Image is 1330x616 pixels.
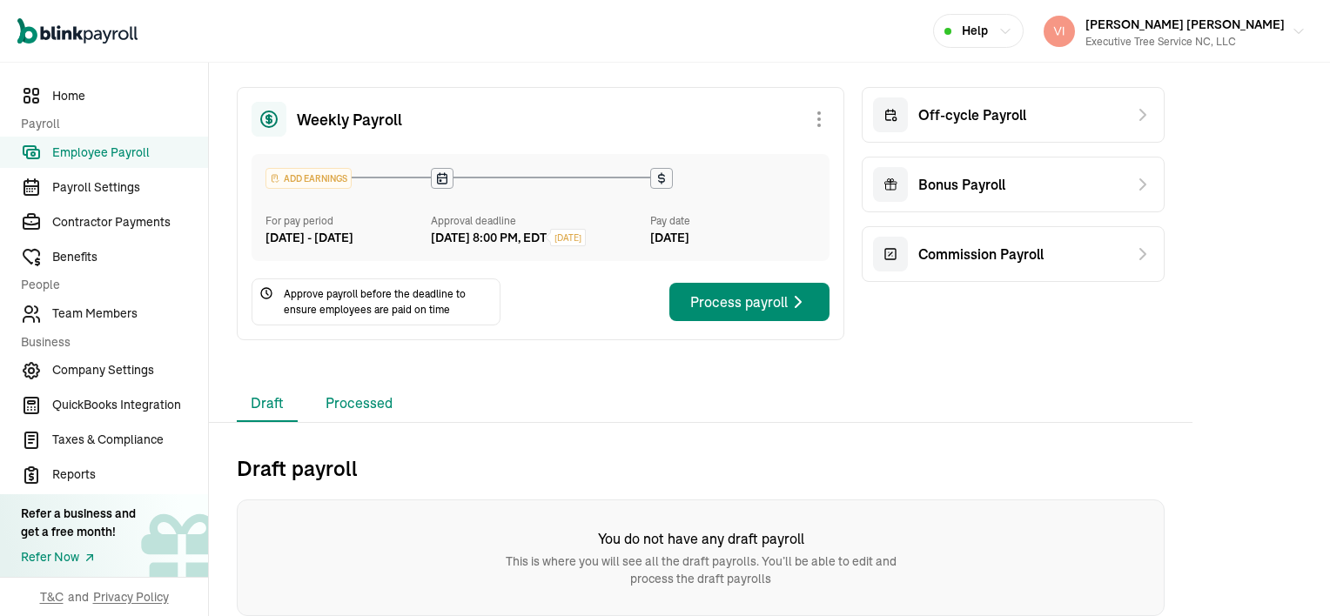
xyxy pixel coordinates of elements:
span: Weekly Payroll [297,108,402,131]
span: People [21,276,198,294]
span: Payroll [21,115,198,133]
li: Processed [312,385,406,422]
div: Executive Tree Service NC, LLC [1085,34,1285,50]
span: QuickBooks Integration [52,396,208,414]
span: Business [21,333,198,352]
div: [DATE] - [DATE] [265,229,431,247]
span: Payroll Settings [52,178,208,197]
p: This is where you will see all the draft payrolls. You’ll be able to edit and process the draft p... [492,552,910,587]
a: Refer Now [21,548,136,566]
button: [PERSON_NAME] [PERSON_NAME]Executive Tree Service NC, LLC [1037,10,1313,53]
span: Bonus Payroll [918,174,1005,195]
div: [DATE] 8:00 PM, EDT [431,229,547,247]
button: Help [933,14,1024,48]
span: Privacy Policy [93,588,169,606]
div: ADD EARNINGS [266,169,351,188]
div: Pay date [650,213,816,229]
span: [DATE] [554,231,581,244]
span: T&C [40,588,64,606]
span: Reports [52,465,208,484]
span: Off-cycle Payroll [918,104,1026,125]
iframe: Chat Widget [1243,532,1330,616]
span: Contractor Payments [52,213,208,231]
nav: Global [17,6,138,57]
button: Process payroll [669,283,830,321]
div: Process payroll [690,291,809,312]
span: Help [962,22,988,40]
span: Company Settings [52,361,208,379]
h6: You do not have any draft payroll [492,528,910,549]
span: Commission Payroll [918,244,1044,264]
span: Benefits [52,248,208,266]
div: Refer a business and get a free month! [21,505,136,541]
span: Approve payroll before the deadline to ensure employees are paid on time [284,286,493,318]
h2: Draft payroll [237,454,1165,482]
div: For pay period [265,213,431,229]
div: [DATE] [650,229,816,247]
span: Employee Payroll [52,144,208,162]
span: [PERSON_NAME] [PERSON_NAME] [1085,17,1285,32]
span: Team Members [52,305,208,323]
li: Draft [237,385,298,422]
span: Taxes & Compliance [52,431,208,449]
div: Approval deadline [431,213,644,229]
span: Home [52,87,208,105]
